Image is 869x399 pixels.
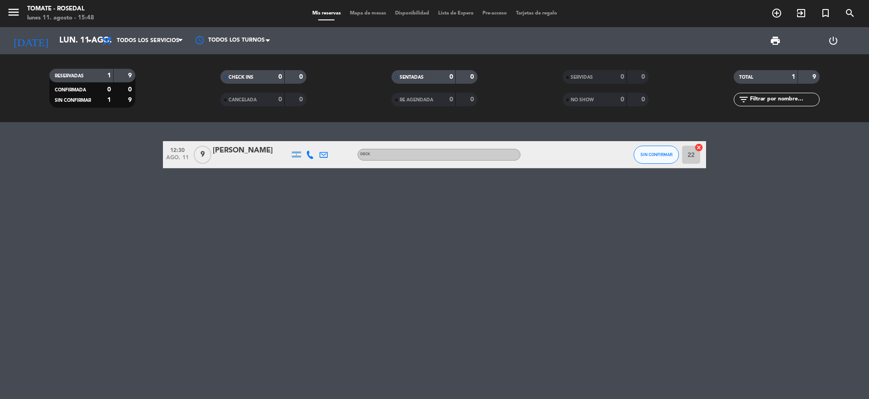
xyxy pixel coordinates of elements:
span: Mis reservas [308,11,345,16]
strong: 0 [470,74,476,80]
span: NO SHOW [571,98,594,102]
button: menu [7,5,20,22]
span: ago. 11 [166,155,189,165]
strong: 0 [107,86,111,93]
strong: 0 [449,96,453,103]
i: search [845,8,855,19]
span: RESERVADAS [55,74,84,78]
div: Tomate - Rosedal [27,5,94,14]
i: exit_to_app [796,8,807,19]
i: filter_list [738,94,749,105]
span: TOTAL [739,75,753,80]
i: power_settings_new [828,35,839,46]
span: Todos los servicios [117,38,179,44]
strong: 9 [128,97,134,103]
span: 12:30 [166,144,189,155]
span: SIN CONFIRMAR [640,152,673,157]
strong: 0 [278,96,282,103]
div: [PERSON_NAME] [213,145,290,157]
strong: 0 [641,96,647,103]
span: 9 [194,146,211,164]
span: CONFIRMADA [55,88,86,92]
strong: 9 [128,72,134,79]
span: Tarjetas de regalo [511,11,562,16]
strong: 1 [107,97,111,103]
span: RE AGENDADA [400,98,433,102]
strong: 0 [621,74,624,80]
span: Disponibilidad [391,11,434,16]
strong: 0 [128,86,134,93]
span: CANCELADA [229,98,257,102]
strong: 1 [792,74,795,80]
div: lunes 11. agosto - 15:48 [27,14,94,23]
i: add_circle_outline [771,8,782,19]
i: menu [7,5,20,19]
strong: 0 [278,74,282,80]
i: cancel [694,143,703,152]
span: Lista de Espera [434,11,478,16]
span: SENTADAS [400,75,424,80]
strong: 0 [299,74,305,80]
button: SIN CONFIRMAR [634,146,679,164]
strong: 1 [107,72,111,79]
strong: 0 [470,96,476,103]
div: LOG OUT [804,27,862,54]
strong: 0 [299,96,305,103]
span: SIN CONFIRMAR [55,98,91,103]
strong: 0 [641,74,647,80]
strong: 0 [621,96,624,103]
span: CHECK INS [229,75,253,80]
strong: 0 [449,74,453,80]
strong: 9 [812,74,818,80]
i: arrow_drop_down [84,35,95,46]
span: Mapa de mesas [345,11,391,16]
span: SERVIDAS [571,75,593,80]
span: print [770,35,781,46]
i: turned_in_not [820,8,831,19]
i: [DATE] [7,31,55,51]
input: Filtrar por nombre... [749,95,819,104]
span: Pre-acceso [478,11,511,16]
span: DECK [360,152,370,156]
